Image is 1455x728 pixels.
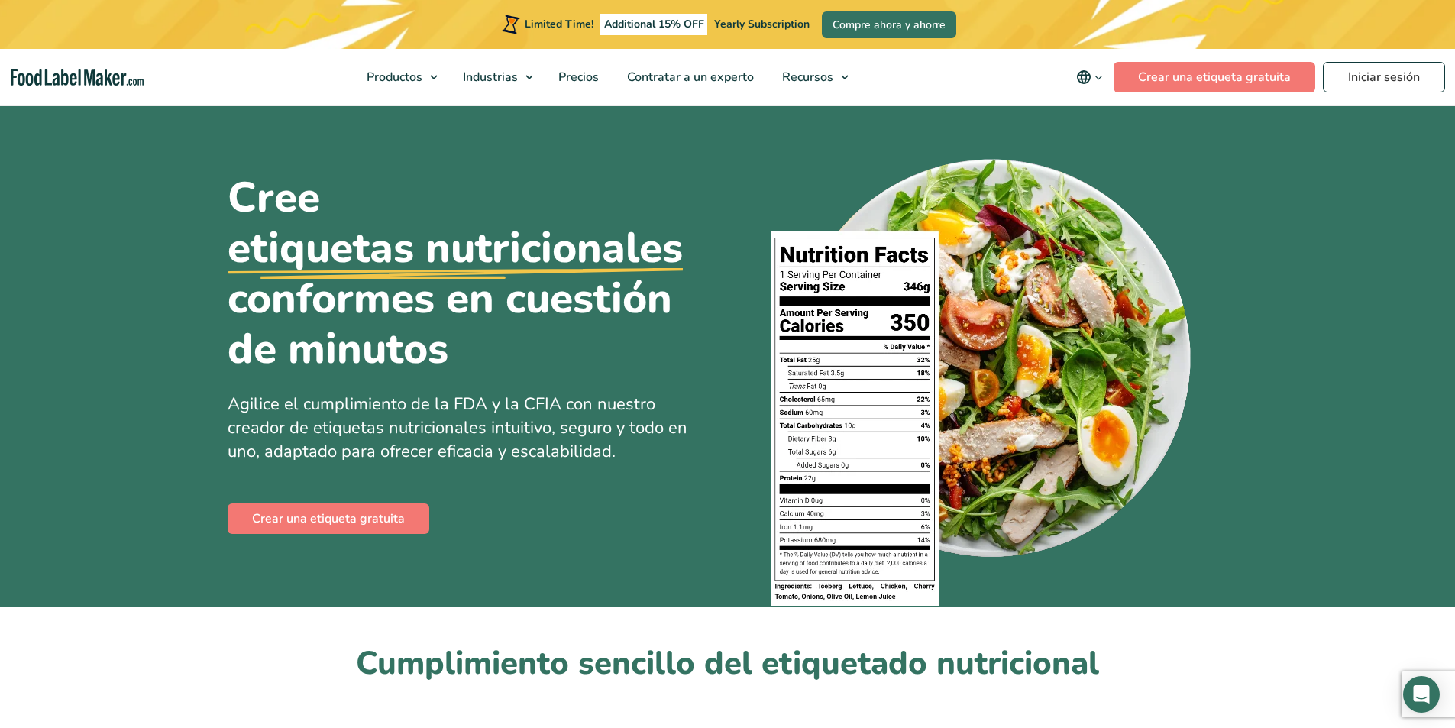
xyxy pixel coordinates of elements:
h1: Cree conformes en cuestión de minutos [228,173,716,374]
a: Productos [353,49,445,105]
span: Limited Time! [525,17,593,31]
span: Contratar a un experto [622,69,755,86]
a: Crear una etiqueta gratuita [228,503,429,534]
div: Open Intercom Messenger [1403,676,1440,713]
a: Compre ahora y ahorre [822,11,956,38]
a: Recursos [768,49,856,105]
span: Industrias [458,69,519,86]
span: Additional 15% OFF [600,14,708,35]
a: Industrias [449,49,541,105]
span: Yearly Subscription [714,17,810,31]
h2: Cumplimiento sencillo del etiquetado nutricional [228,643,1228,685]
a: Iniciar sesión [1323,62,1445,92]
a: Precios [545,49,609,105]
img: Un plato de comida con una etiqueta de información nutricional encima. [771,149,1196,607]
span: Productos [362,69,424,86]
u: etiquetas nutricionales [228,223,683,273]
a: Contratar a un experto [613,49,765,105]
span: Precios [554,69,600,86]
a: Crear una etiqueta gratuita [1114,62,1315,92]
span: Recursos [778,69,835,86]
span: Agilice el cumplimiento de la FDA y la CFIA con nuestro creador de etiquetas nutricionales intuit... [228,393,687,463]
